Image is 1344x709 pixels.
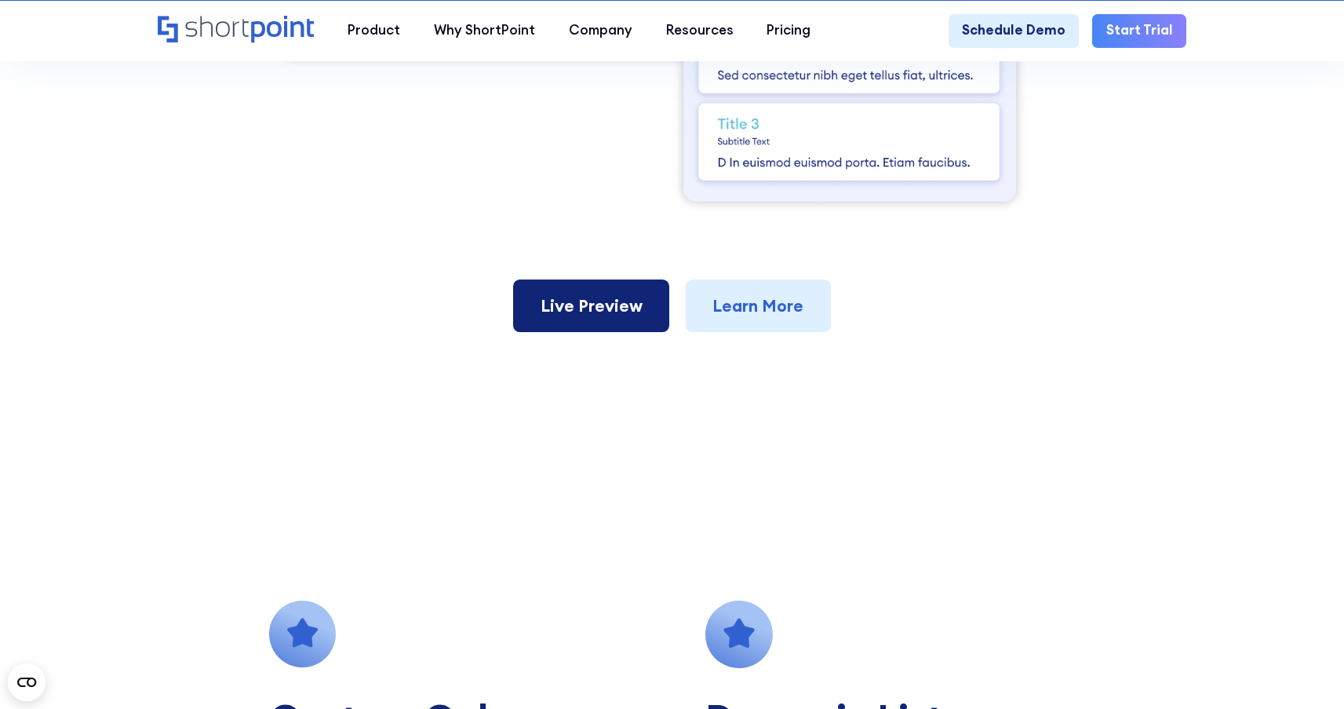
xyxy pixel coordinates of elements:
[1092,14,1186,48] a: Start Trial
[666,20,734,41] div: Resources
[417,14,552,48] a: Why ShortPoint
[158,16,314,45] a: Home
[434,20,535,41] div: Why ShortPoint
[750,14,828,48] a: Pricing
[513,280,669,331] a: Live Preview
[348,20,400,41] div: Product
[331,14,417,48] a: Product
[552,14,649,48] a: Company
[569,20,632,41] div: Company
[1062,527,1344,709] iframe: Chat Widget
[649,14,750,48] a: Resources
[767,20,810,41] div: Pricing
[8,663,46,701] button: Open CMP widget
[686,280,831,331] a: Learn More
[949,14,1079,48] a: Schedule Demo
